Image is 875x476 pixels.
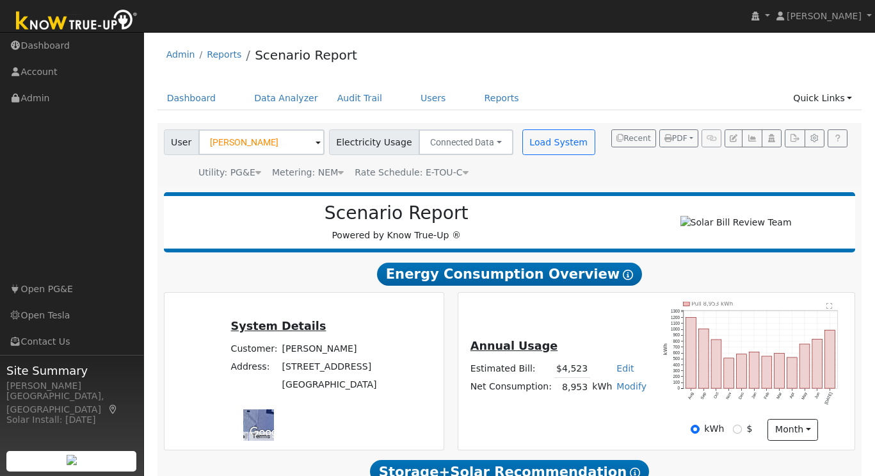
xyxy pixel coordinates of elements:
[712,391,719,399] text: Oct
[673,332,680,337] text: 900
[475,86,529,110] a: Reports
[280,340,379,357] td: [PERSON_NAME]
[377,263,642,286] span: Energy Consumption Overview
[700,391,707,400] text: Sep
[166,49,195,60] a: Admin
[229,340,280,357] td: Customer:
[207,49,241,60] a: Reports
[763,391,770,400] text: Feb
[419,129,513,155] button: Connected Data
[737,391,744,400] text: Dec
[623,270,633,280] i: Show Help
[245,86,328,110] a: Data Analyzer
[246,424,289,441] a: Open this area in Google Maps (opens a new window)
[177,202,616,224] h2: Scenario Report
[673,356,680,361] text: 500
[789,391,796,399] text: Apr
[157,86,226,110] a: Dashboard
[746,422,752,436] label: $
[725,129,743,147] button: Edit User
[824,391,834,406] text: [DATE]
[724,358,734,388] rect: onclick=""
[468,378,554,397] td: Net Consumption:
[801,391,809,400] text: May
[671,309,680,313] text: 1300
[805,129,824,147] button: Settings
[671,327,680,331] text: 1000
[827,302,833,309] text: 
[6,390,137,416] div: [GEOGRAPHIC_DATA], [GEOGRAPHIC_DATA]
[749,352,759,388] rect: onclick=""
[673,374,680,379] text: 200
[611,129,656,147] button: Recent
[246,424,289,441] img: Google
[6,413,137,427] div: Solar Install: [DATE]
[673,380,680,384] text: 100
[825,330,835,388] rect: onclick=""
[272,166,344,179] div: Metering: NEM
[762,129,782,147] button: Login As
[6,362,137,379] span: Site Summary
[280,358,379,376] td: [STREET_ADDRESS]
[733,425,742,434] input: $
[10,7,144,36] img: Know True-Up
[616,363,634,373] a: Edit
[280,376,379,394] td: [GEOGRAPHIC_DATA]
[67,455,77,465] img: retrieve
[468,359,554,378] td: Estimated Bill:
[687,391,694,400] text: Aug
[252,432,270,439] a: Terms
[767,419,818,441] button: month
[699,329,709,388] rect: onclick=""
[711,340,721,388] rect: onclick=""
[673,368,680,373] text: 300
[671,315,680,320] text: 1200
[814,391,821,400] text: Jun
[787,357,798,388] rect: onclick=""
[411,86,456,110] a: Users
[659,129,698,147] button: PDF
[751,391,758,400] text: Jan
[255,47,357,63] a: Scenario Report
[328,86,392,110] a: Audit Trail
[164,129,199,155] span: User
[108,404,119,414] a: Map
[673,339,680,343] text: 800
[828,129,847,147] a: Help Link
[664,134,687,143] span: PDF
[762,356,772,388] rect: onclick=""
[329,129,419,155] span: Electricity Usage
[554,378,590,397] td: 8,953
[616,381,646,391] a: Modify
[355,167,468,177] span: Alias: HETOUC
[522,129,595,155] button: Load System
[590,378,614,397] td: kWh
[673,363,680,367] text: 400
[231,320,326,332] u: System Details
[671,321,680,325] text: 1100
[691,300,733,307] text: Pull 8,953 kWh
[783,86,862,110] a: Quick Links
[691,425,700,434] input: kWh
[775,354,785,388] rect: onclick=""
[470,340,558,352] u: Annual Usage
[673,345,680,349] text: 700
[799,344,810,388] rect: onclick=""
[229,358,280,376] td: Address:
[686,317,696,388] rect: onclick=""
[785,129,805,147] button: Export Interval Data
[673,350,680,355] text: 600
[704,422,724,436] label: kWh
[776,391,783,400] text: Mar
[742,129,762,147] button: Multi-Series Graph
[6,379,137,393] div: [PERSON_NAME]
[662,343,668,356] text: kWh
[198,166,261,179] div: Utility: PG&E
[680,216,792,229] img: Solar Bill Review Team
[678,386,680,391] text: 0
[737,354,747,388] rect: onclick=""
[725,391,732,400] text: Nov
[812,339,823,388] rect: onclick=""
[554,359,590,378] td: $4,523
[198,129,325,155] input: Select a User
